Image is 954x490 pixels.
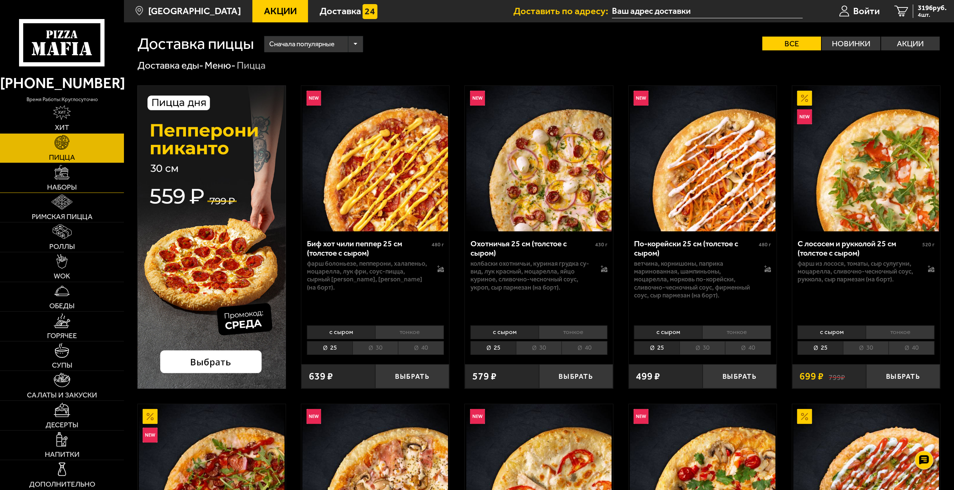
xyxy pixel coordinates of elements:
[27,391,97,399] span: Салаты и закуски
[918,4,947,12] span: 3196 руб.
[759,241,771,248] span: 480 г
[470,325,539,339] li: с сыром
[301,86,449,231] a: НовинкаБиф хот чили пеппер 25 см (толстое с сыром)
[55,124,69,131] span: Хит
[49,302,75,310] span: Обеды
[49,154,75,161] span: Пицца
[702,325,771,339] li: тонкое
[320,6,361,16] span: Доставка
[302,86,448,231] img: Биф хот чили пеппер 25 см (толстое с сыром)
[680,341,725,355] li: 30
[137,59,203,71] a: Доставка еды-
[922,241,935,248] span: 520 г
[47,332,77,340] span: Горячее
[52,362,72,369] span: Супы
[29,481,95,488] span: Дополнительно
[634,341,680,355] li: 25
[148,6,241,16] span: [GEOGRAPHIC_DATA]
[470,239,593,258] div: Охотничья 25 см (толстое с сыром)
[46,421,78,429] span: Десерты
[32,213,93,221] span: Римская пицца
[629,86,777,231] a: НовинкаПо-корейски 25 см (толстое с сыром)
[363,4,377,19] img: 15daf4d41897b9f0e9f617042186c801.svg
[797,109,812,124] img: Новинка
[843,341,889,355] li: 30
[762,37,821,50] label: Все
[595,241,607,248] span: 430 г
[472,371,497,381] span: 579 ₽
[866,325,935,339] li: тонкое
[309,371,333,381] span: 639 ₽
[866,364,940,388] button: Выбрать
[307,325,375,339] li: с сыром
[516,341,562,355] li: 30
[398,341,444,355] li: 40
[307,239,430,258] div: Биф хот чили пеппер 25 см (толстое с сыром)
[137,36,254,52] h1: Доставка пиццы
[54,272,70,280] span: WOK
[539,364,613,388] button: Выбрать
[798,325,866,339] li: с сыром
[432,241,444,248] span: 480 г
[264,6,297,16] span: Акции
[269,35,335,54] span: Сначала популярные
[470,91,485,106] img: Новинка
[725,341,771,355] li: 40
[465,86,613,231] a: НовинкаОхотничья 25 см (толстое с сыром)
[612,4,803,18] input: Ваш адрес доставки
[792,86,940,231] a: АкционныйНовинкаС лососем и рукколой 25 см (толстое с сыром)
[703,364,777,388] button: Выбрать
[881,37,940,50] label: Акции
[853,6,880,16] span: Войти
[539,325,607,339] li: тонкое
[466,86,612,231] img: Охотничья 25 см (толстое с сыром)
[375,364,449,388] button: Выбрать
[829,371,845,381] s: 799 ₽
[918,12,947,18] span: 4 шт.
[634,260,754,299] p: ветчина, корнишоны, паприка маринованная, шампиньоны, моцарелла, морковь по-корейски, сливочно-че...
[634,91,649,106] img: Новинка
[352,341,398,355] li: 30
[798,260,918,284] p: фарш из лосося, томаты, сыр сулугуни, моцарелла, сливочно-чесночный соус, руккола, сыр пармезан (...
[634,239,757,258] div: По-корейски 25 см (толстое с сыром)
[562,341,607,355] li: 40
[307,409,321,424] img: Новинка
[798,341,843,355] li: 25
[793,86,939,231] img: С лососем и рукколой 25 см (толстое с сыром)
[205,59,236,71] a: Меню-
[143,409,158,424] img: Акционный
[630,86,776,231] img: По-корейски 25 см (толстое с сыром)
[143,428,158,443] img: Новинка
[797,409,812,424] img: Акционный
[470,341,516,355] li: 25
[634,325,702,339] li: с сыром
[45,451,80,458] span: Напитки
[798,239,920,258] div: С лососем и рукколой 25 см (толстое с сыром)
[889,341,935,355] li: 40
[375,325,444,339] li: тонкое
[799,371,824,381] span: 699 ₽
[822,37,880,50] label: Новинки
[307,341,352,355] li: 25
[307,91,321,106] img: Новинка
[49,243,75,250] span: Роллы
[513,6,612,16] span: Доставить по адресу:
[47,184,77,191] span: Наборы
[797,91,812,106] img: Акционный
[634,409,649,424] img: Новинка
[307,260,427,291] p: фарш болоньезе, пепперони, халапеньо, моцарелла, лук фри, соус-пицца, сырный [PERSON_NAME], [PERS...
[636,371,660,381] span: 499 ₽
[237,59,265,72] div: Пицца
[470,260,591,291] p: колбаски охотничьи, куриная грудка су-вид, лук красный, моцарелла, яйцо куриное, сливочно-чесночн...
[470,409,485,424] img: Новинка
